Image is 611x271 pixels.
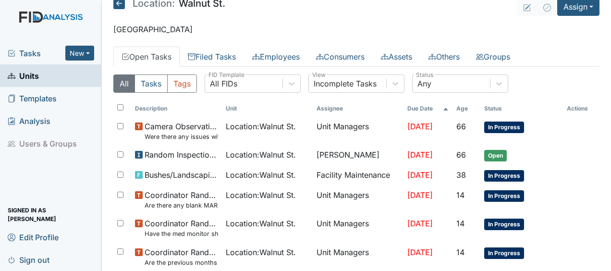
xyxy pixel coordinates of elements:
a: Employees [244,47,308,67]
th: Actions [563,100,599,117]
span: In Progress [484,122,524,133]
span: Location : Walnut St. [226,169,296,181]
span: Random Inspection for Evening [145,149,218,160]
span: Edit Profile [8,230,59,245]
div: Any [417,78,431,89]
a: Filed Tasks [180,47,244,67]
span: [DATE] [407,122,433,131]
span: 14 [456,190,464,200]
a: Others [420,47,468,67]
th: Toggle SortBy [403,100,452,117]
span: Location : Walnut St. [226,218,296,229]
span: 66 [456,122,466,131]
a: Assets [373,47,420,67]
span: [DATE] [407,247,433,257]
span: Coordinator Random Are there any blank MAR"s [145,189,218,210]
th: Assignee [313,100,403,117]
span: Bushes/Landscaping inspection [145,169,218,181]
div: All FIDs [210,78,237,89]
span: Camera Observation Were there any issues with applying topical medications? ( Starts at the top o... [145,121,218,141]
span: [DATE] [407,150,433,160]
td: Unit Managers [313,117,403,145]
a: Open Tasks [113,47,180,67]
span: Sign out [8,252,49,267]
small: Were there any issues with applying topical medications? ( Starts at the top of MAR and works the... [145,132,218,141]
button: Tags [167,74,197,93]
span: Coordinator Random Are the previous months Random Inspections completed? [145,246,218,267]
span: Location : Walnut St. [226,149,296,160]
span: Templates [8,91,57,106]
button: New [65,46,94,61]
span: Units [8,68,39,83]
a: Tasks [8,48,65,59]
span: [DATE] [407,170,433,180]
span: Signed in as [PERSON_NAME] [8,207,94,222]
span: Coordinator Random Have the med monitor sheets been filled out? [145,218,218,238]
span: 14 [456,247,464,257]
th: Toggle SortBy [222,100,313,117]
a: Groups [468,47,518,67]
span: In Progress [484,190,524,202]
small: Are there any blank MAR"s [145,201,218,210]
span: 14 [456,219,464,228]
button: All [113,74,135,93]
th: Toggle SortBy [131,100,222,117]
span: 38 [456,170,466,180]
button: Tasks [134,74,168,93]
input: Toggle All Rows Selected [117,104,123,111]
th: Toggle SortBy [452,100,480,117]
small: Are the previous months Random Inspections completed? [145,258,218,267]
span: Open [484,150,507,161]
div: Type filter [113,74,197,93]
td: Unit Managers [313,214,403,242]
span: Location : Walnut St. [226,189,296,201]
span: Location : Walnut St. [226,246,296,258]
span: 66 [456,150,466,160]
div: Incomplete Tasks [314,78,377,89]
span: In Progress [484,170,524,182]
td: [PERSON_NAME] [313,145,403,165]
span: Location : Walnut St. [226,121,296,132]
td: Unit Managers [313,243,403,271]
td: Unit Managers [313,185,403,214]
span: Analysis [8,113,50,128]
span: [DATE] [407,190,433,200]
span: In Progress [484,247,524,259]
a: Consumers [308,47,373,67]
th: Toggle SortBy [480,100,563,117]
span: In Progress [484,219,524,230]
small: Have the med monitor sheets been filled out? [145,229,218,238]
p: [GEOGRAPHIC_DATA] [113,24,599,35]
td: Facility Maintenance [313,165,403,185]
span: [DATE] [407,219,433,228]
